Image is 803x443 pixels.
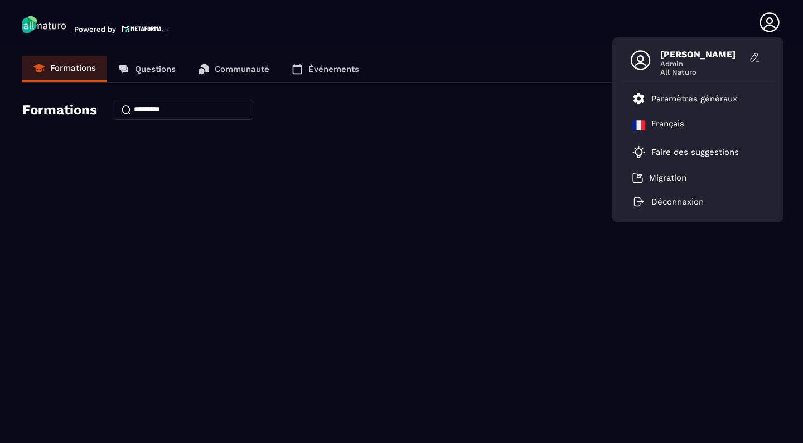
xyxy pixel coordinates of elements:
[215,64,269,74] p: Communauté
[122,24,168,33] img: logo
[280,56,370,82] a: Événements
[22,102,97,118] h4: Formations
[107,56,187,82] a: Questions
[651,119,684,132] p: Français
[660,49,744,60] span: [PERSON_NAME]
[649,173,686,183] p: Migration
[22,56,107,82] a: Formations
[74,25,116,33] p: Powered by
[632,92,737,105] a: Paramètres généraux
[660,60,744,68] span: Admin
[651,94,737,104] p: Paramètres généraux
[651,147,739,157] p: Faire des suggestions
[187,56,280,82] a: Communauté
[660,68,744,76] span: All Naturo
[308,64,359,74] p: Événements
[632,145,749,159] a: Faire des suggestions
[50,63,96,73] p: Formations
[135,64,176,74] p: Questions
[632,172,686,183] a: Migration
[651,197,704,207] p: Déconnexion
[22,16,66,33] img: logo-branding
